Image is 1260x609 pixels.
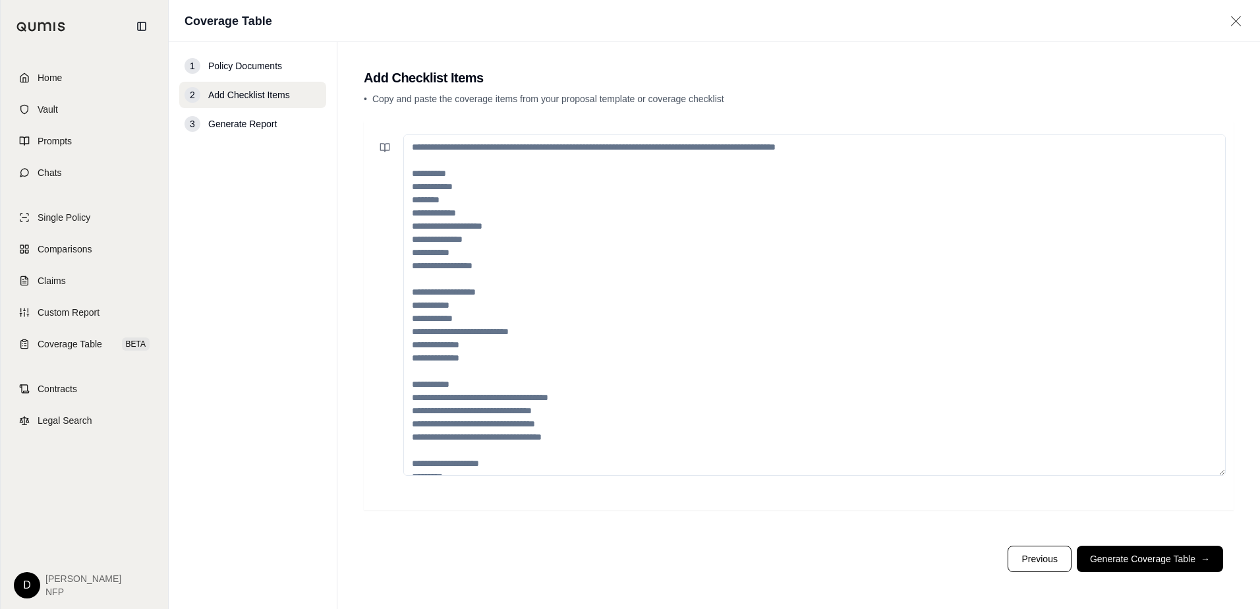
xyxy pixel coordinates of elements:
[364,69,1234,87] h2: Add Checklist Items
[372,94,724,104] span: Copy and paste the coverage items from your proposal template or coverage checklist
[38,414,92,427] span: Legal Search
[9,298,160,327] a: Custom Report
[9,63,160,92] a: Home
[208,117,277,130] span: Generate Report
[185,116,200,132] div: 3
[9,266,160,295] a: Claims
[9,235,160,264] a: Comparisons
[122,337,150,351] span: BETA
[45,572,121,585] span: [PERSON_NAME]
[9,406,160,435] a: Legal Search
[16,22,66,32] img: Qumis Logo
[9,330,160,359] a: Coverage TableBETA
[38,166,62,179] span: Chats
[38,337,102,351] span: Coverage Table
[9,127,160,156] a: Prompts
[38,306,100,319] span: Custom Report
[38,274,66,287] span: Claims
[185,12,272,30] h1: Coverage Table
[38,211,90,224] span: Single Policy
[9,374,160,403] a: Contracts
[38,134,72,148] span: Prompts
[185,58,200,74] div: 1
[38,103,58,116] span: Vault
[38,382,77,395] span: Contracts
[1008,546,1071,572] button: Previous
[9,203,160,232] a: Single Policy
[38,243,92,256] span: Comparisons
[1201,552,1210,565] span: →
[9,158,160,187] a: Chats
[14,572,40,598] div: D
[38,71,62,84] span: Home
[131,16,152,37] button: Collapse sidebar
[9,95,160,124] a: Vault
[208,88,290,101] span: Add Checklist Items
[45,585,121,598] span: NFP
[208,59,282,72] span: Policy Documents
[364,94,367,104] span: •
[1077,546,1223,572] button: Generate Coverage Table→
[185,87,200,103] div: 2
